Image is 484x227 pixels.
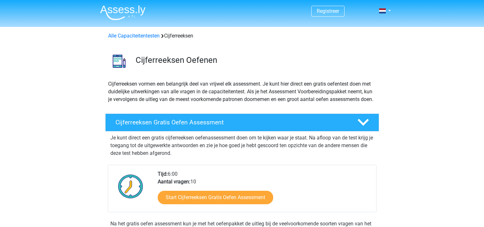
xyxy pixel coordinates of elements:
[158,179,190,185] b: Aantal vragen:
[158,171,168,177] b: Tijd:
[110,134,374,157] p: Je kunt direct een gratis cijferreeksen oefenassessment doen om te kijken waar je staat. Na afloo...
[106,32,379,40] div: Cijferreeksen
[106,47,133,75] img: cijferreeksen
[317,8,339,14] a: Registreer
[136,55,374,65] h3: Cijferreeksen Oefenen
[158,191,273,204] a: Start Cijferreeksen Gratis Oefen Assessment
[108,33,160,39] a: Alle Capaciteitentesten
[100,5,146,20] img: Assessly
[103,113,382,131] a: Cijferreeksen Gratis Oefen Assessment
[108,80,376,103] p: Cijferreeksen vormen een belangrijk deel van vrijwel elk assessment. Je kunt hier direct een grat...
[115,119,347,126] h4: Cijferreeksen Gratis Oefen Assessment
[115,170,147,202] img: Klok
[153,170,376,212] div: 6:00 10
